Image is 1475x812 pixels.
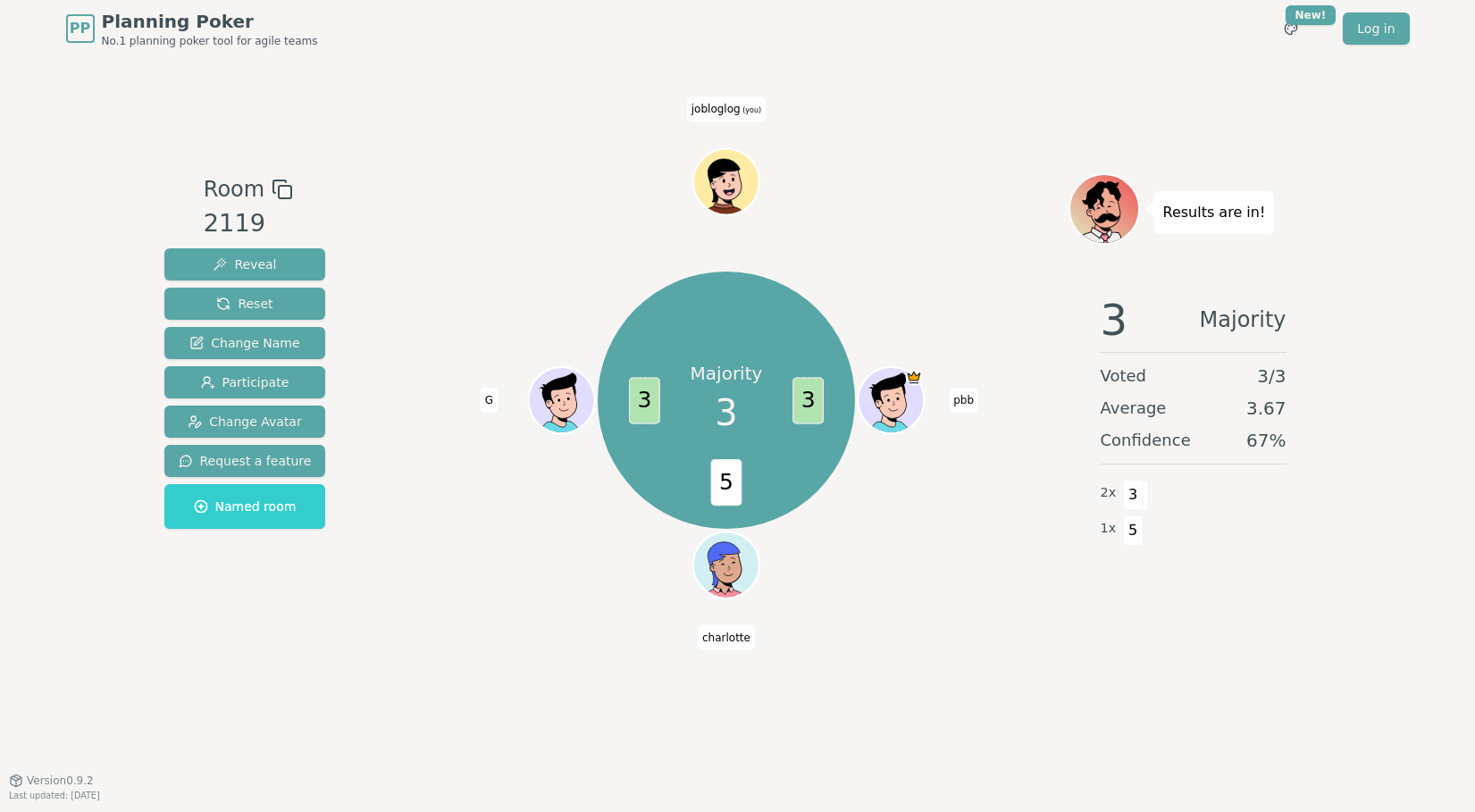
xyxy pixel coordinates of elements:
[213,255,276,273] span: Reveal
[194,498,297,515] span: Named room
[164,484,326,529] button: Named room
[1343,13,1409,45] a: Log in
[1286,5,1337,25] div: New!
[1163,200,1266,225] p: Results are in!
[1101,364,1147,389] span: Voted
[179,452,312,470] span: Request a feature
[164,445,326,477] button: Request a feature
[698,625,755,650] span: Click to change your name
[27,774,94,788] span: Version 0.9.2
[949,388,978,413] span: Click to change your name
[1101,428,1191,453] span: Confidence
[164,366,326,398] button: Participate
[164,406,326,438] button: Change Avatar
[1101,519,1117,539] span: 1 x
[1123,515,1144,546] span: 5
[741,107,762,115] span: (you)
[201,373,289,391] span: Participate
[1123,480,1144,510] span: 3
[1101,298,1128,341] span: 3
[715,386,737,439] span: 3
[906,369,923,386] span: pbb is the host
[164,288,326,320] button: Reset
[204,205,293,242] div: 2119
[216,295,272,313] span: Reset
[1200,298,1286,341] span: Majority
[792,377,824,423] span: 3
[102,34,318,48] span: No.1 planning poker tool for agile teams
[188,413,302,431] span: Change Avatar
[164,327,326,359] button: Change Name
[1246,396,1286,421] span: 3.67
[189,334,299,352] span: Change Name
[1246,428,1286,453] span: 67 %
[204,173,264,205] span: Room
[1101,483,1117,503] span: 2 x
[1275,13,1307,45] button: New!
[9,774,94,788] button: Version0.9.2
[481,388,498,413] span: Click to change your name
[695,151,758,213] button: Click to change your avatar
[691,361,763,386] p: Majority
[164,248,326,280] button: Reveal
[629,377,660,423] span: 3
[70,18,90,39] span: PP
[1101,396,1167,421] span: Average
[102,9,318,34] span: Planning Poker
[711,459,742,506] span: 5
[9,791,100,800] span: Last updated: [DATE]
[687,97,766,122] span: Click to change your name
[1257,364,1286,389] span: 3 / 3
[66,9,318,48] a: PPPlanning PokerNo.1 planning poker tool for agile teams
